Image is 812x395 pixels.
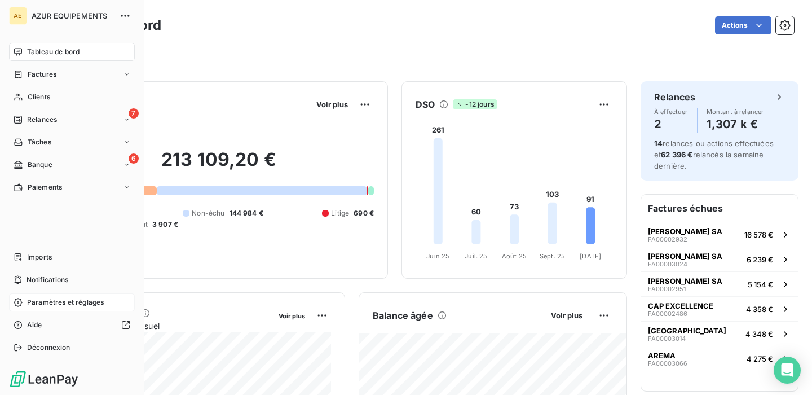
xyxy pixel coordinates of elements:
button: [PERSON_NAME] SAFA0000293216 578 € [641,222,798,247]
span: 5 154 € [748,280,773,289]
span: Voir plus [551,311,582,320]
span: Banque [28,160,52,170]
span: Tâches [28,137,51,147]
h6: DSO [416,98,435,111]
h6: Relances [654,90,695,104]
span: Non-échu [192,208,224,218]
span: Aide [27,320,42,330]
div: AE [9,7,27,25]
button: Voir plus [313,99,351,109]
span: FA00002951 [648,286,686,292]
span: [PERSON_NAME] SA [648,227,722,236]
span: 6 [129,153,139,164]
span: Relances [27,115,57,125]
span: 4 275 € [747,354,773,363]
button: [PERSON_NAME] SAFA000029515 154 € [641,271,798,296]
tspan: Juil. 25 [465,252,487,260]
span: [PERSON_NAME] SA [648,252,722,261]
span: Paramètres et réglages [27,297,104,308]
h4: 1,307 k € [707,115,764,133]
span: Voir plus [316,100,348,109]
span: FA00003066 [648,360,687,367]
span: -12 jours [453,99,497,109]
span: FA00002932 [648,236,687,243]
button: AREMAFA000030664 275 € [641,346,798,371]
span: 3 907 € [152,220,178,230]
span: Notifications [27,275,68,285]
span: 690 € [354,208,374,218]
tspan: [DATE] [580,252,601,260]
tspan: Sept. 25 [540,252,565,260]
tspan: Août 25 [502,252,527,260]
span: Imports [27,252,52,262]
h6: Factures échues [641,195,798,222]
span: 4 358 € [746,305,773,314]
span: Chiffre d'affaires mensuel [64,320,271,332]
span: Tableau de bord [27,47,80,57]
a: Aide [9,316,135,334]
span: 4 348 € [745,330,773,339]
button: [PERSON_NAME] SAFA000030246 239 € [641,247,798,271]
div: Open Intercom Messenger [774,357,801,384]
span: FA00002486 [648,310,687,317]
button: Actions [715,16,771,34]
span: FA00003024 [648,261,687,267]
button: Voir plus [275,310,308,321]
h4: 2 [654,115,688,133]
span: Voir plus [279,312,305,320]
span: Montant à relancer [707,108,764,115]
span: [GEOGRAPHIC_DATA] [648,326,726,335]
span: relances ou actions effectuées et relancés la semaine dernière. [654,139,774,170]
span: 62 396 € [661,150,692,159]
span: AZUR EQUIPEMENTS [32,11,113,20]
span: Déconnexion [27,343,70,353]
span: Litige [331,208,349,218]
h2: 213 109,20 € [64,148,374,182]
button: CAP EXCELLENCEFA000024864 358 € [641,296,798,321]
button: Voir plus [548,310,586,321]
span: [PERSON_NAME] SA [648,276,722,286]
img: Logo LeanPay [9,370,79,388]
span: 144 984 € [230,208,263,218]
span: 14 [654,139,663,148]
span: Factures [28,69,56,80]
span: AREMA [648,351,676,360]
h6: Balance âgée [373,309,433,322]
span: Clients [28,92,50,102]
span: CAP EXCELLENCE [648,301,713,310]
button: [GEOGRAPHIC_DATA]FA000030144 348 € [641,321,798,346]
span: Paiements [28,182,62,192]
span: À effectuer [654,108,688,115]
tspan: Juin 25 [426,252,449,260]
span: FA00003014 [648,335,686,342]
span: 7 [129,108,139,118]
span: 16 578 € [744,230,773,239]
span: 6 239 € [747,255,773,264]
